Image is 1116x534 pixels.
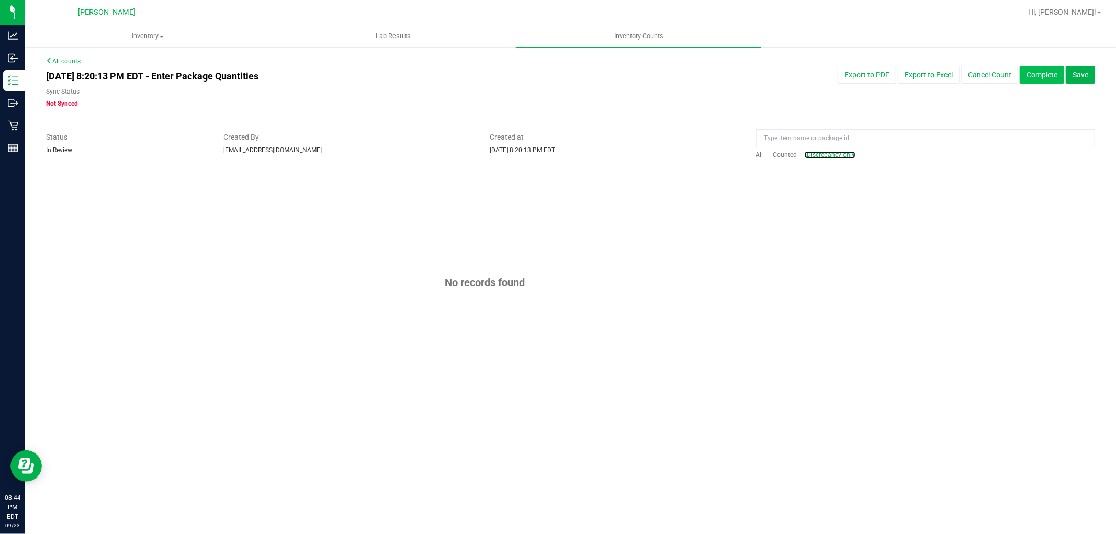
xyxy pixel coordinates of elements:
[5,493,20,521] p: 08:44 PM EDT
[516,25,761,47] a: Inventory Counts
[898,66,960,84] button: Export to Excel
[46,132,208,143] span: Status
[78,8,136,17] span: [PERSON_NAME]
[1028,8,1096,16] span: Hi, [PERSON_NAME]!
[1073,71,1088,79] span: Save
[773,151,797,158] span: Counted
[8,53,18,63] inline-svg: Inbound
[270,25,516,47] a: Lab Results
[805,151,855,158] a: Discrepancy only
[768,151,769,158] span: |
[223,132,474,143] span: Created By
[802,151,803,158] span: |
[756,151,768,158] a: All
[600,31,678,41] span: Inventory Counts
[46,58,81,65] a: All counts
[46,100,78,107] span: Not Synced
[362,31,425,41] span: Lab Results
[756,129,1095,147] input: Type item name or package id
[10,450,42,482] iframe: Resource center
[838,66,896,84] button: Export to PDF
[46,146,72,154] span: In Review
[25,25,270,47] a: Inventory
[490,146,555,154] span: [DATE] 8:20:13 PM EDT
[223,146,322,154] span: [EMAIL_ADDRESS][DOMAIN_NAME]
[8,30,18,41] inline-svg: Analytics
[8,75,18,86] inline-svg: Inventory
[445,276,525,289] span: No records found
[8,143,18,153] inline-svg: Reports
[807,151,855,158] span: Discrepancy only
[26,31,270,41] span: Inventory
[1066,66,1095,84] button: Save
[756,151,763,158] span: All
[771,151,802,158] a: Counted
[5,521,20,529] p: 09/23
[46,87,80,96] label: Sync Status
[961,66,1018,84] button: Cancel Count
[490,132,740,143] span: Created at
[1020,66,1064,84] button: Complete
[46,71,651,82] h4: [DATE] 8:20:13 PM EDT - Enter Package Quantities
[8,98,18,108] inline-svg: Outbound
[8,120,18,131] inline-svg: Retail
